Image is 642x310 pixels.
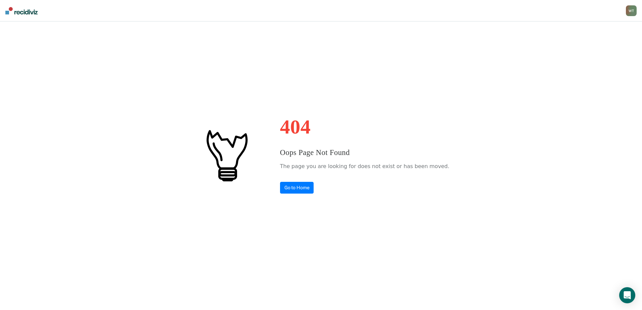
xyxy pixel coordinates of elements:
[619,287,635,303] div: Open Intercom Messenger
[280,182,314,194] a: Go to Home
[280,147,449,158] h3: Oops Page Not Found
[626,5,637,16] button: WT
[626,5,637,16] div: W T
[193,121,260,189] img: #
[280,161,449,171] p: The page you are looking for does not exist or has been moved.
[280,117,449,137] h1: 404
[5,7,38,14] img: Recidiviz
